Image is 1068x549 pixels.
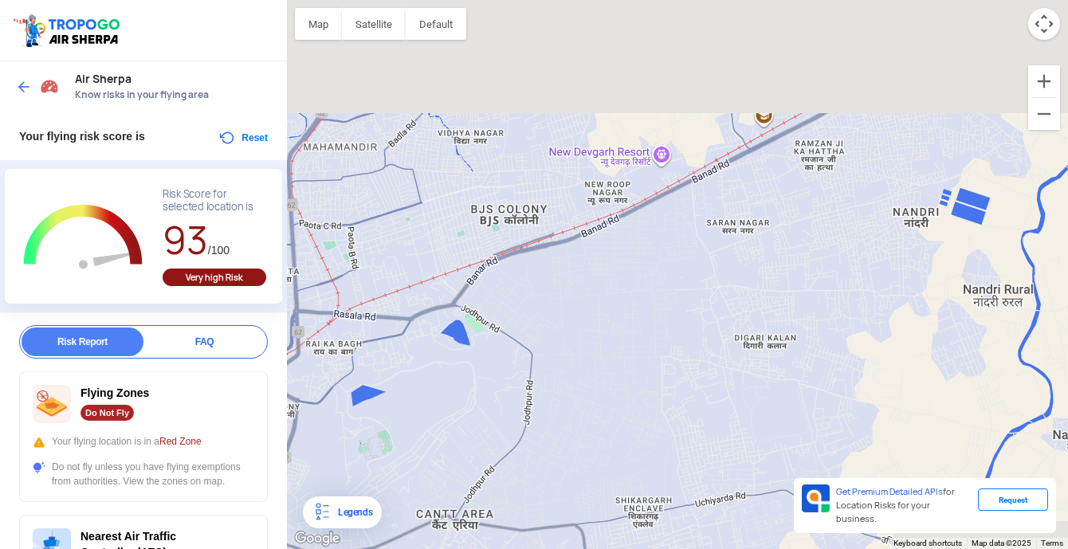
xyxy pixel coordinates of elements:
[159,436,202,447] span: Red Zone
[40,76,59,96] img: Risk Scores
[80,405,134,421] div: Do Not Fly
[33,460,254,488] div: Do not fly unless you have flying exemptions from authorities. View the zones on map.
[972,539,1031,547] span: Map data ©2025
[291,528,344,549] img: Google
[836,486,943,497] span: Get Premium Detailed APIs
[295,8,342,40] button: Show street map
[80,386,149,399] span: Flying Zones
[1028,65,1060,97] button: Zoom in
[163,188,266,214] div: Risk Score for selected location is
[1041,539,1063,547] a: Terms
[163,215,208,265] span: 93
[22,327,143,356] div: Risk Report
[17,188,150,288] g: Chart
[75,88,271,101] span: Know risks in your flying area
[802,484,830,512] img: Premium APIs
[12,12,125,49] img: ic_tgdronemaps.svg
[208,244,230,257] span: /100
[75,73,271,85] span: Air Sherpa
[978,488,1048,511] div: Request
[143,327,265,356] div: FAQ
[16,79,32,95] img: ic_arrow_back_blue.svg
[33,434,254,449] div: Your flying location is in a
[893,538,962,549] button: Keyboard shortcuts
[163,269,266,286] div: Very high Risk
[19,130,145,143] span: Your flying risk score is
[342,8,406,40] button: Show satellite imagery
[312,503,332,522] img: Legends
[1028,8,1060,40] button: Map camera controls
[332,503,372,522] div: Legends
[1028,98,1060,130] button: Zoom out
[33,385,71,423] img: ic_nofly.svg
[830,484,978,527] div: for Location Risks for your business.
[218,128,268,147] button: Reset
[291,528,344,549] a: Open this area in Google Maps (opens a new window)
